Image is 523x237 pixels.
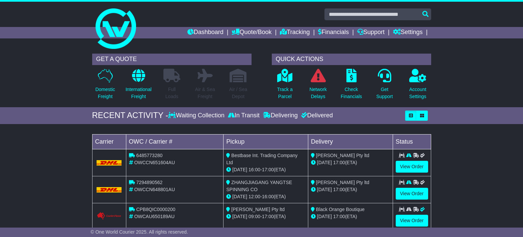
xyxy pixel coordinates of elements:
[316,153,369,158] span: [PERSON_NAME] Pty ltd
[92,111,168,120] div: RECENT ACTIVITY -
[226,166,305,173] div: - (ETA)
[95,68,115,104] a: DomesticFreight
[376,86,393,100] p: Get Support
[317,214,332,219] span: [DATE]
[409,86,426,100] p: Account Settings
[261,112,299,119] div: Delivering
[134,160,175,165] span: OWCCN651604AU
[299,112,333,119] div: Delivered
[126,86,152,100] p: International Freight
[232,27,271,38] a: Quote/Book
[97,212,122,220] img: GetCarrierServiceLogo
[396,161,428,173] a: View Order
[317,187,332,192] span: [DATE]
[376,68,393,104] a: GetSupport
[333,214,345,219] span: 17:00
[226,180,292,192] span: ZHANGJIAGANG YANGTSE SPINNING CO
[262,167,274,172] span: 17:00
[231,207,285,212] span: [PERSON_NAME] Pty ltd
[262,194,274,199] span: 16:00
[277,68,293,104] a: Track aParcel
[229,86,247,100] p: Air / Sea Depot
[97,160,122,166] img: DHL.png
[226,153,297,165] span: Bestbase Int. Trading Company Ltd
[317,160,332,165] span: [DATE]
[311,213,390,220] div: (ETA)
[249,167,260,172] span: 16:00
[90,229,188,235] span: © One World Courier 2025. All rights reserved.
[393,27,423,38] a: Settings
[318,27,349,38] a: Financials
[92,134,126,149] td: Carrier
[163,86,180,100] p: Full Loads
[340,68,362,104] a: CheckFinancials
[333,160,345,165] span: 17:00
[357,27,385,38] a: Support
[95,86,115,100] p: Domestic Freight
[277,86,293,100] p: Track a Parcel
[396,188,428,200] a: View Order
[136,180,162,185] span: 7294890562
[316,207,365,212] span: Black Orange Boutique
[92,54,252,65] div: GET A QUOTE
[195,86,215,100] p: Air & Sea Freight
[125,68,152,104] a: InternationalFreight
[316,180,369,185] span: [PERSON_NAME] Pty ltd
[311,186,390,193] div: (ETA)
[262,214,274,219] span: 17:00
[134,214,175,219] span: OWCAU650189AU
[232,167,247,172] span: [DATE]
[126,134,224,149] td: OWC / Carrier #
[396,215,428,227] a: View Order
[393,134,431,149] td: Status
[226,193,305,200] div: - (ETA)
[311,159,390,166] div: (ETA)
[168,112,226,119] div: Waiting Collection
[134,187,175,192] span: OWCCN648801AU
[309,68,327,104] a: NetworkDelays
[232,194,247,199] span: [DATE]
[226,112,261,119] div: In Transit
[249,194,260,199] span: 12:00
[136,207,175,212] span: CPB8QIC0000200
[309,86,326,100] p: Network Delays
[333,187,345,192] span: 17:00
[341,86,362,100] p: Check Financials
[409,68,427,104] a: AccountSettings
[249,214,260,219] span: 09:00
[97,187,122,192] img: DHL.png
[224,134,308,149] td: Pickup
[272,54,431,65] div: QUICK ACTIONS
[226,213,305,220] div: - (ETA)
[232,214,247,219] span: [DATE]
[187,27,224,38] a: Dashboard
[280,27,310,38] a: Tracking
[308,134,393,149] td: Delivery
[136,153,162,158] span: 6485773280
